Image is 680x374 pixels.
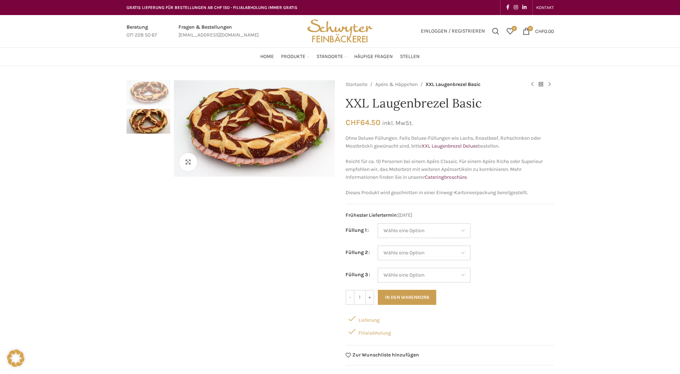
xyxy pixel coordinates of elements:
[503,24,517,38] a: 0
[281,53,305,60] span: Produkte
[355,290,365,305] input: Produktmenge
[317,49,347,64] a: Standorte
[346,249,370,256] label: Füllung 2
[127,23,157,39] a: Infobox link
[354,49,393,64] a: Häufige Fragen
[346,158,554,182] p: Reicht für ca. 10 Personen bei einem Apéro Classic. Für einem Apéro Riche oder Superieur empfehle...
[400,53,420,60] span: Stellen
[421,29,485,34] span: Einloggen / Registrieren
[400,49,420,64] a: Stellen
[281,49,309,64] a: Produkte
[305,15,375,47] img: Bäckerei Schwyter
[346,80,521,89] nav: Breadcrumb
[346,118,380,127] bdi: 64.50
[354,53,393,60] span: Häufige Fragen
[528,26,533,31] span: 0
[535,28,554,34] bdi: 0.00
[352,353,419,358] span: Zur Wunschliste hinzufügen
[422,143,478,149] a: XXL Laugenbrezel Deluxe
[545,80,554,89] a: Next product
[528,80,537,89] a: Previous product
[536,5,554,10] span: KONTAKT
[346,212,398,218] span: Frühester Liefertermin:
[346,96,554,111] h1: XXL Laugenbrezel Basic
[520,3,529,13] a: Linkedin social link
[127,80,170,105] img: XXL Laugenbrezel Basic
[425,81,480,88] span: XXL Laugenbrezel Basic
[417,24,489,38] a: Einloggen / Registrieren
[346,226,369,234] label: Füllung 1
[425,174,467,180] a: Cateringbroschüre
[519,24,557,38] a: 0 CHF0.00
[378,290,436,305] button: In den Warenkorb
[536,0,554,15] a: KONTAKT
[179,23,259,39] a: Infobox link
[346,211,554,219] span: [DATE]
[512,3,520,13] a: Instagram social link
[123,49,557,64] div: Main navigation
[535,28,544,34] span: CHF
[346,290,355,305] input: -
[503,24,517,38] div: Meine Wunschliste
[317,53,343,60] span: Standorte
[533,0,557,15] div: Secondary navigation
[346,81,367,88] a: Startseite
[260,49,274,64] a: Home
[346,353,419,358] a: Zur Wunschliste hinzufügen
[260,53,274,60] span: Home
[346,134,554,150] p: Ohne Deluxe-Füllungen. Falls Deluxe-Füllungen wie Lachs, Roastbeef, Rohschinken oder Mostbröckli ...
[346,118,360,127] span: CHF
[346,325,554,338] div: Filialabholung
[489,24,503,38] a: Suchen
[375,81,418,88] a: Apéro & Häppchen
[346,189,554,197] p: Dieses Produkt wird geschnitten in einer Einweg-Kartonverpackung bereitgestellt.
[346,271,370,279] label: Füllung 3
[365,290,374,305] input: +
[382,119,413,126] small: inkl. MwSt.
[346,312,554,325] div: Lieferung
[127,5,298,10] span: GRATIS LIEFERUNG FÜR BESTELLUNGEN AB CHF 150 - FILIALABHOLUNG IMMER GRATIS
[127,109,170,134] img: XXL Laugenbrezel Basic – Bild 2
[504,3,512,13] a: Facebook social link
[305,28,375,34] a: Site logo
[512,26,517,31] span: 0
